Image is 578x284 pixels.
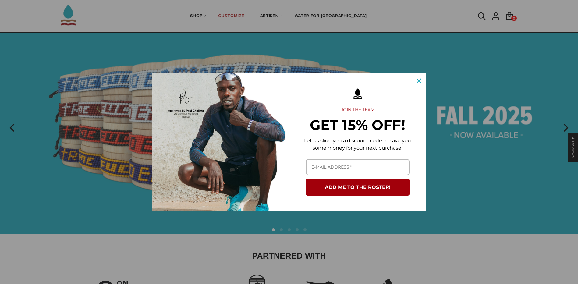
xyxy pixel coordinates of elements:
input: Email field [306,159,410,175]
strong: GET 15% OFF! [310,116,405,133]
button: ADD ME TO THE ROSTER! [306,179,410,196]
p: Let us slide you a discount code to save you some money for your next purchase! [299,137,417,152]
h2: JOIN THE TEAM [299,107,417,113]
svg: close icon [417,78,421,83]
button: Close [412,73,426,88]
